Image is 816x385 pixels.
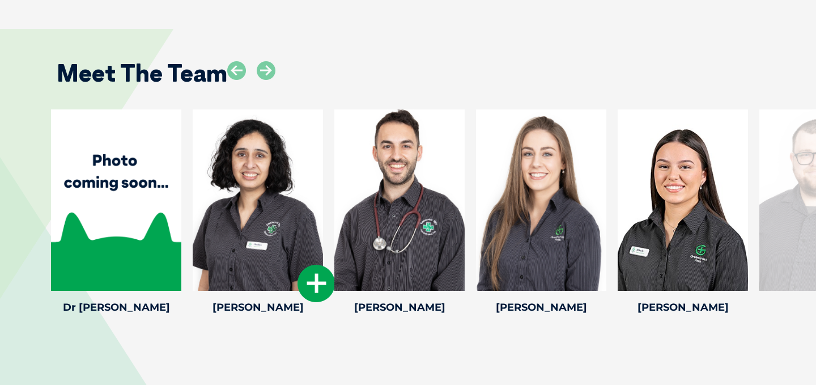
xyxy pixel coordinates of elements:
h4: [PERSON_NAME] [334,302,465,312]
h2: Meet The Team [57,61,227,85]
h4: [PERSON_NAME] [476,302,606,312]
h4: Dr [PERSON_NAME] [51,302,181,312]
h4: [PERSON_NAME] [193,302,323,312]
h4: [PERSON_NAME] [618,302,748,312]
